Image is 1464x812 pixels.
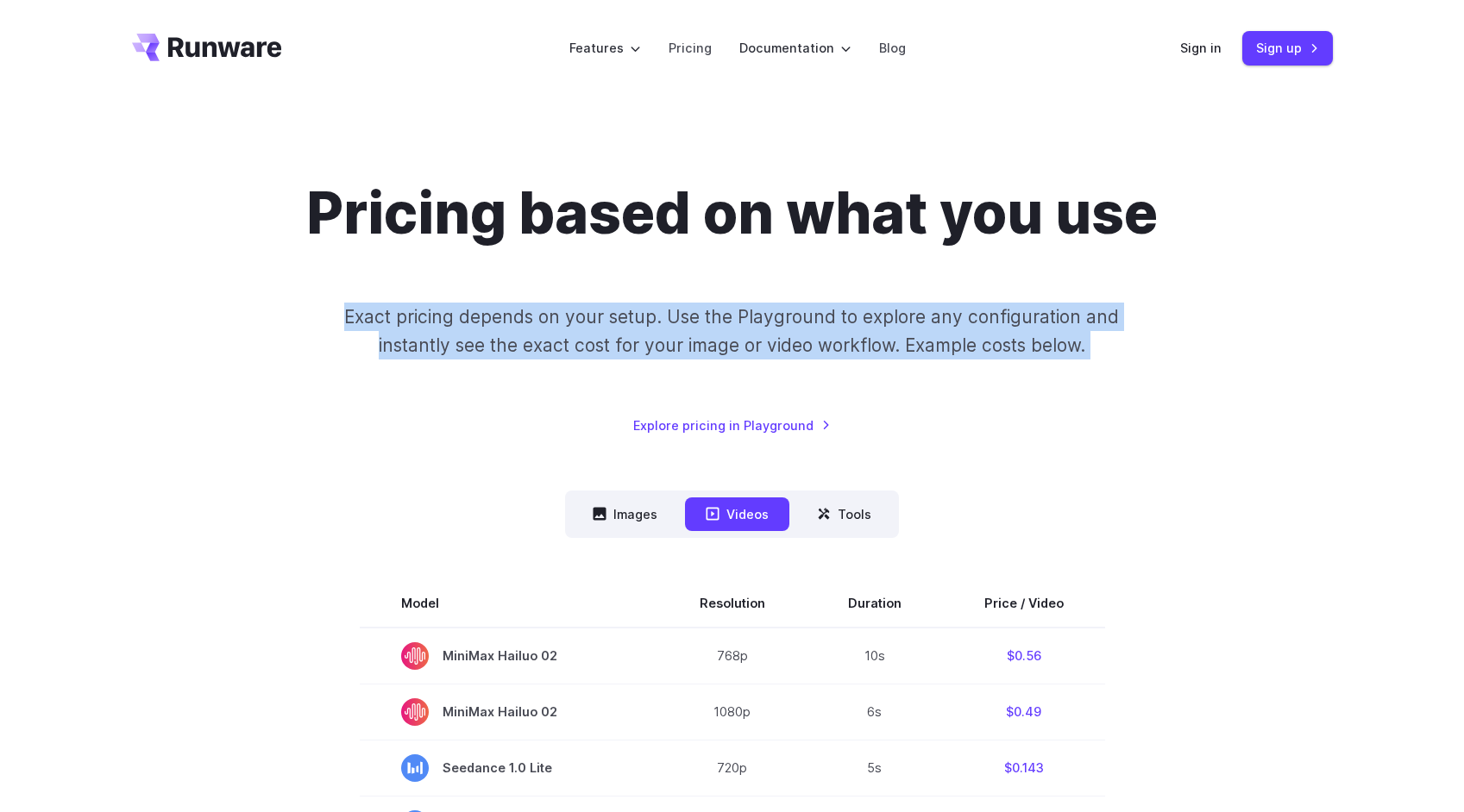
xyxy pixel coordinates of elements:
span: MiniMax Hailuo 02 [401,698,617,726]
button: Images [572,497,678,531]
p: Exact pricing depends on your setup. Use the Playground to explore any configuration and instantl... [311,303,1152,360]
th: Resolution [658,579,807,628]
th: Model [360,579,658,628]
h1: Pricing based on what you use [306,179,1158,247]
td: 768p [658,628,807,684]
button: Videos [685,497,789,531]
td: 10s [807,628,943,684]
a: Blog [879,38,906,58]
td: 6s [807,684,943,740]
td: $0.143 [943,740,1105,796]
span: Seedance 1.0 Lite [401,754,617,782]
a: Sign up [1242,31,1333,65]
a: Pricing [669,38,712,58]
button: Tools [796,497,892,531]
td: $0.49 [943,684,1105,740]
td: 720p [658,740,807,796]
td: $0.56 [943,628,1105,684]
label: Features [569,38,641,58]
td: 5s [807,740,943,796]
th: Price / Video [943,579,1105,628]
a: Explore pricing in Playground [633,415,831,435]
td: 1080p [658,684,807,740]
th: Duration [807,579,943,628]
span: MiniMax Hailuo 02 [401,642,617,670]
a: Go to / [132,34,282,61]
a: Sign in [1180,38,1222,58]
label: Documentation [739,38,851,58]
